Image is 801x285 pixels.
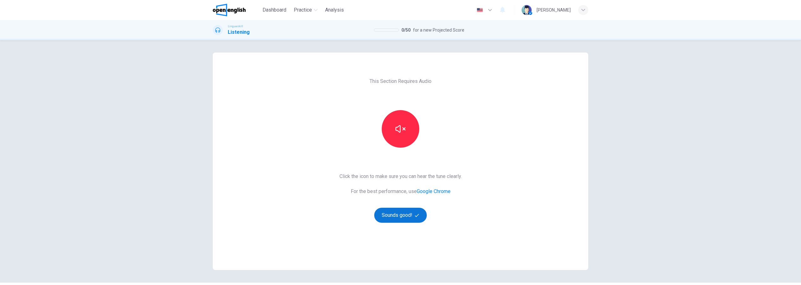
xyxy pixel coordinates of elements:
[374,208,427,223] button: Sounds good!
[323,4,346,16] button: Analysis
[291,4,320,16] button: Practice
[537,6,571,14] div: [PERSON_NAME]
[325,6,344,14] span: Analysis
[522,5,532,15] img: Profile picture
[228,24,243,28] span: Linguaskill
[294,6,312,14] span: Practice
[260,4,289,16] button: Dashboard
[213,4,260,16] a: OpenEnglish logo
[401,26,411,34] span: 0 / 50
[476,8,484,13] img: en
[339,188,462,195] span: For the best performance, use
[339,173,462,180] span: Click the icon to make sure you can hear the tune clearly.
[263,6,286,14] span: Dashboard
[370,78,431,85] span: This Section Requires Audio
[417,188,451,194] a: Google Chrome
[228,28,250,36] h1: Listening
[213,4,246,16] img: OpenEnglish logo
[413,26,464,34] span: for a new Projected Score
